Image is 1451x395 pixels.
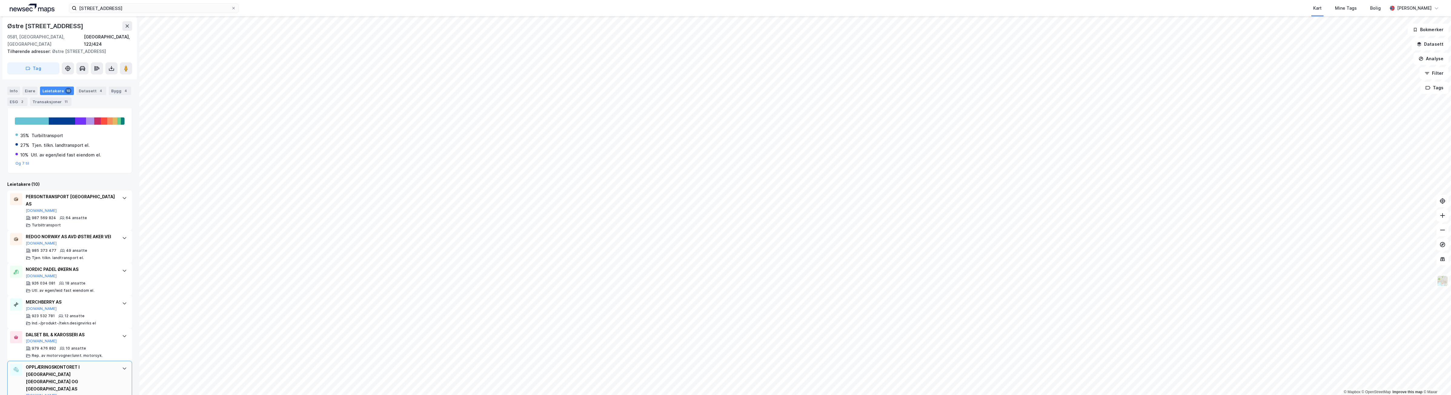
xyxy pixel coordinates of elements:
[32,346,56,351] div: 979 476 892
[32,248,56,253] div: 985 373 477
[77,4,231,13] input: Søk på adresse, matrikkel, gårdeiere, leietakere eller personer
[1313,5,1322,12] div: Kart
[7,33,84,48] div: 0581, [GEOGRAPHIC_DATA], [GEOGRAPHIC_DATA]
[1393,390,1423,394] a: Improve this map
[26,331,116,338] div: DALSET BIL & KAROSSERI AS
[32,142,90,149] div: Tjen. tilkn. landtransport el.
[76,87,106,95] div: Datasett
[65,314,85,318] div: 12 ansatte
[31,151,101,159] div: Utl. av egen/leid fast eiendom el.
[65,281,85,286] div: 18 ansatte
[65,88,71,94] div: 10
[7,49,52,54] span: Tilhørende adresser:
[40,87,74,95] div: Leietakere
[32,223,61,228] div: Turbiltransport
[26,339,57,344] button: [DOMAIN_NAME]
[63,99,69,105] div: 11
[32,255,84,260] div: Tjen. tilkn. landtransport el.
[1437,275,1448,287] img: Z
[98,88,104,94] div: 4
[7,21,85,31] div: Østre [STREET_ADDRESS]
[1420,82,1449,94] button: Tags
[32,132,63,139] div: Turbiltransport
[19,99,25,105] div: 2
[26,266,116,273] div: NORDIC PADEL ØKERN AS
[32,353,103,358] div: Rep. av motorvogner/unnt. motorsyk.
[20,132,29,139] div: 35%
[26,298,116,306] div: MERCHBERRY AS
[1335,5,1357,12] div: Mine Tags
[26,193,116,208] div: PERSONTRANSPORT [GEOGRAPHIC_DATA] AS
[1397,5,1432,12] div: [PERSON_NAME]
[1413,53,1449,65] button: Analyse
[32,216,56,220] div: 987 569 824
[1362,390,1391,394] a: OpenStreetMap
[15,161,29,166] button: Og 7 til
[1412,38,1449,50] button: Datasett
[26,364,116,393] div: OPPLÆRINGSKONTORET I [GEOGRAPHIC_DATA] [GEOGRAPHIC_DATA] OG [GEOGRAPHIC_DATA] AS
[66,216,87,220] div: 64 ansatte
[1370,5,1381,12] div: Bolig
[20,142,29,149] div: 27%
[26,233,116,240] div: REDGO NORWAY AS AVD ØSTRE AKER VEI
[1408,24,1449,36] button: Bokmerker
[1421,366,1451,395] iframe: Chat Widget
[84,33,132,48] div: [GEOGRAPHIC_DATA], 122/424
[7,181,132,188] div: Leietakere (10)
[32,314,55,318] div: 923 532 781
[30,97,71,106] div: Transaksjoner
[26,241,57,246] button: [DOMAIN_NAME]
[32,321,96,326] div: Ind.-/produkt-/tekn.designvirks el
[7,62,59,74] button: Tag
[26,208,57,213] button: [DOMAIN_NAME]
[20,151,28,159] div: 10%
[7,97,28,106] div: ESG
[109,87,131,95] div: Bygg
[7,48,127,55] div: Østre [STREET_ADDRESS]
[1344,390,1360,394] a: Mapbox
[26,306,57,311] button: [DOMAIN_NAME]
[22,87,38,95] div: Eiere
[66,248,87,253] div: 49 ansatte
[32,281,55,286] div: 926 034 081
[66,346,86,351] div: 10 ansatte
[7,87,20,95] div: Info
[1419,67,1449,79] button: Filter
[123,88,129,94] div: 4
[32,288,95,293] div: Utl. av egen/leid fast eiendom el.
[10,4,55,13] img: logo.a4113a55bc3d86da70a041830d287a7e.svg
[26,274,57,278] button: [DOMAIN_NAME]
